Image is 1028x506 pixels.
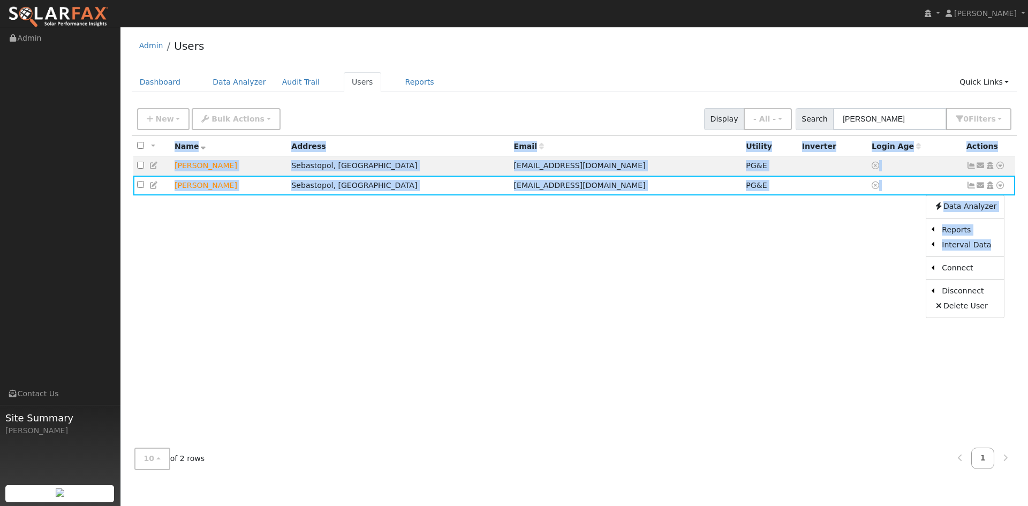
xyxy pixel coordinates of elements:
button: - All - [744,108,792,130]
span: Email [514,142,544,150]
img: SolarFax [8,6,109,28]
a: Users [344,72,381,92]
a: No login access [872,161,881,170]
a: Delete User [926,299,1004,314]
span: 10 [144,454,155,463]
a: Login As [985,181,995,190]
a: Login As [985,161,995,170]
span: Filter [969,115,996,123]
a: Data Analyzer [926,199,1004,214]
img: retrieve [56,488,64,497]
a: Other actions [995,160,1005,171]
span: New [155,115,173,123]
a: Connect [934,261,1004,276]
span: Days since last login [872,142,921,150]
span: PG&E [746,161,767,170]
span: [PERSON_NAME] [954,9,1017,18]
a: Don.gong@outlook.com [976,180,986,191]
a: 1 [971,448,995,469]
span: of 2 rows [134,448,205,470]
span: Search [796,108,834,130]
a: Edit User [149,161,159,170]
div: Address [291,141,506,152]
span: Bulk Actions [211,115,264,123]
button: Bulk Actions [192,108,280,130]
a: Quick Links [951,72,1017,92]
a: Show Graph [966,181,976,190]
a: Dashboard [132,72,189,92]
a: Disconnect [934,284,1004,299]
button: 10 [134,448,170,470]
span: [EMAIL_ADDRESS][DOMAIN_NAME] [514,181,646,190]
input: Search [833,108,947,130]
button: 0Filters [946,108,1011,130]
a: Users [174,40,204,52]
a: Edit User [149,181,159,190]
button: New [137,108,190,130]
div: [PERSON_NAME] [5,425,115,436]
a: Show Graph [966,161,976,170]
span: [EMAIL_ADDRESS][DOMAIN_NAME] [514,161,646,170]
span: PG&E [746,181,767,190]
td: Sebastopol, [GEOGRAPHIC_DATA] [288,176,510,195]
a: Reports [934,222,1004,237]
a: Admin [139,41,163,50]
a: Audit Trail [274,72,328,92]
a: Darleneg818@yahoo.com [976,160,986,171]
span: Site Summary [5,411,115,425]
a: Data Analyzer [205,72,274,92]
div: Utility [746,141,794,152]
span: Display [704,108,744,130]
span: s [991,115,995,123]
td: Sebastopol, [GEOGRAPHIC_DATA] [288,156,510,176]
span: Name [175,142,206,150]
div: Actions [966,141,1011,152]
a: No login access [872,181,881,190]
a: Other actions [995,180,1005,191]
a: Reports [397,72,442,92]
td: Lead [171,176,288,195]
td: Lead [171,156,288,176]
div: Inverter [802,141,864,152]
a: Interval Data [934,237,1004,252]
